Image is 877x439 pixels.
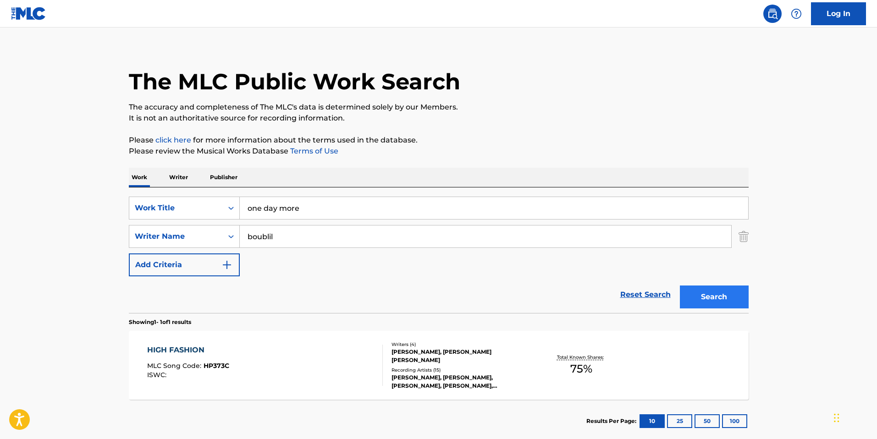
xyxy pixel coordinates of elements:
button: 100 [722,414,747,428]
div: Work Title [135,203,217,214]
div: [PERSON_NAME], [PERSON_NAME] [PERSON_NAME] [392,348,530,364]
div: Writer Name [135,231,217,242]
span: MLC Song Code : [147,362,204,370]
p: Work [129,168,150,187]
p: Results Per Page: [586,417,639,425]
a: Reset Search [616,285,675,305]
button: Search [680,285,749,308]
p: Writer [166,168,191,187]
p: The accuracy and completeness of The MLC's data is determined solely by our Members. [129,102,749,113]
iframe: Chat Widget [831,395,877,439]
span: 75 % [570,361,592,377]
p: Please for more information about the terms used in the database. [129,135,749,146]
div: Help [787,5,805,23]
div: Recording Artists ( 15 ) [392,367,530,373]
h1: The MLC Public Work Search [129,68,460,95]
img: search [767,8,778,19]
a: click here [155,136,191,144]
p: Showing 1 - 1 of 1 results [129,318,191,326]
img: MLC Logo [11,7,46,20]
img: Delete Criterion [739,225,749,248]
div: [PERSON_NAME], [PERSON_NAME], [PERSON_NAME], [PERSON_NAME], [PERSON_NAME] [392,373,530,390]
a: Terms of Use [288,147,338,155]
img: 9d2ae6d4665cec9f34b9.svg [221,259,232,270]
button: 10 [640,414,665,428]
span: HP373C [204,362,229,370]
p: Total Known Shares: [557,354,606,361]
div: Writers ( 4 ) [392,341,530,348]
p: Please review the Musical Works Database [129,146,749,157]
p: Publisher [207,168,240,187]
a: Public Search [763,5,782,23]
button: Add Criteria [129,253,240,276]
img: help [791,8,802,19]
p: It is not an authoritative source for recording information. [129,113,749,124]
div: HIGH FASHION [147,345,229,356]
a: Log In [811,2,866,25]
button: 50 [695,414,720,428]
button: 25 [667,414,692,428]
div: Drag [834,404,839,432]
form: Search Form [129,197,749,313]
span: ISWC : [147,371,169,379]
a: HIGH FASHIONMLC Song Code:HP373CISWC:Writers (4)[PERSON_NAME], [PERSON_NAME] [PERSON_NAME]Recordi... [129,331,749,400]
